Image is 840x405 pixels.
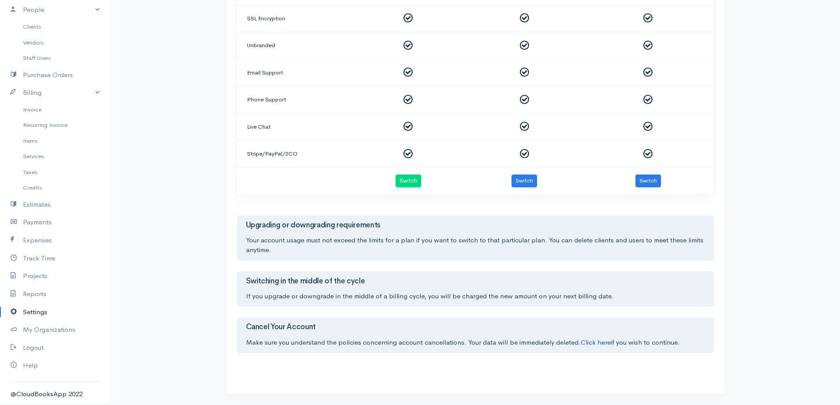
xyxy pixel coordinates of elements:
div: If you upgrade or downgrade in the middle of a billing cycle, you will be charged the new amount ... [246,291,705,301]
div: @CloudBooksApp 2022 [11,389,100,399]
td: Email Support [236,59,354,86]
button: Switch [396,175,421,187]
h3: Cancel Your Account [246,323,705,331]
div: Your account usage must not exceed the limits for a plan if you want to switch to that particular... [246,235,705,255]
button: Switch [635,175,661,187]
td: Unbranded [236,32,354,59]
a: Click here [581,338,611,346]
td: Phone Support [236,86,354,113]
h3: Switching in the middle of the cycle [246,277,705,286]
button: Switch [511,175,537,187]
h3: Upgrading or downgrading requirements [246,221,705,230]
div: Make sure you understand the policies concerning account cancellations. Your data will be immedia... [246,338,705,348]
td: Live Chat [236,113,354,141]
td: Stripe/PayPal/2CO [236,140,354,167]
td: SSL Encryption [236,5,354,32]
